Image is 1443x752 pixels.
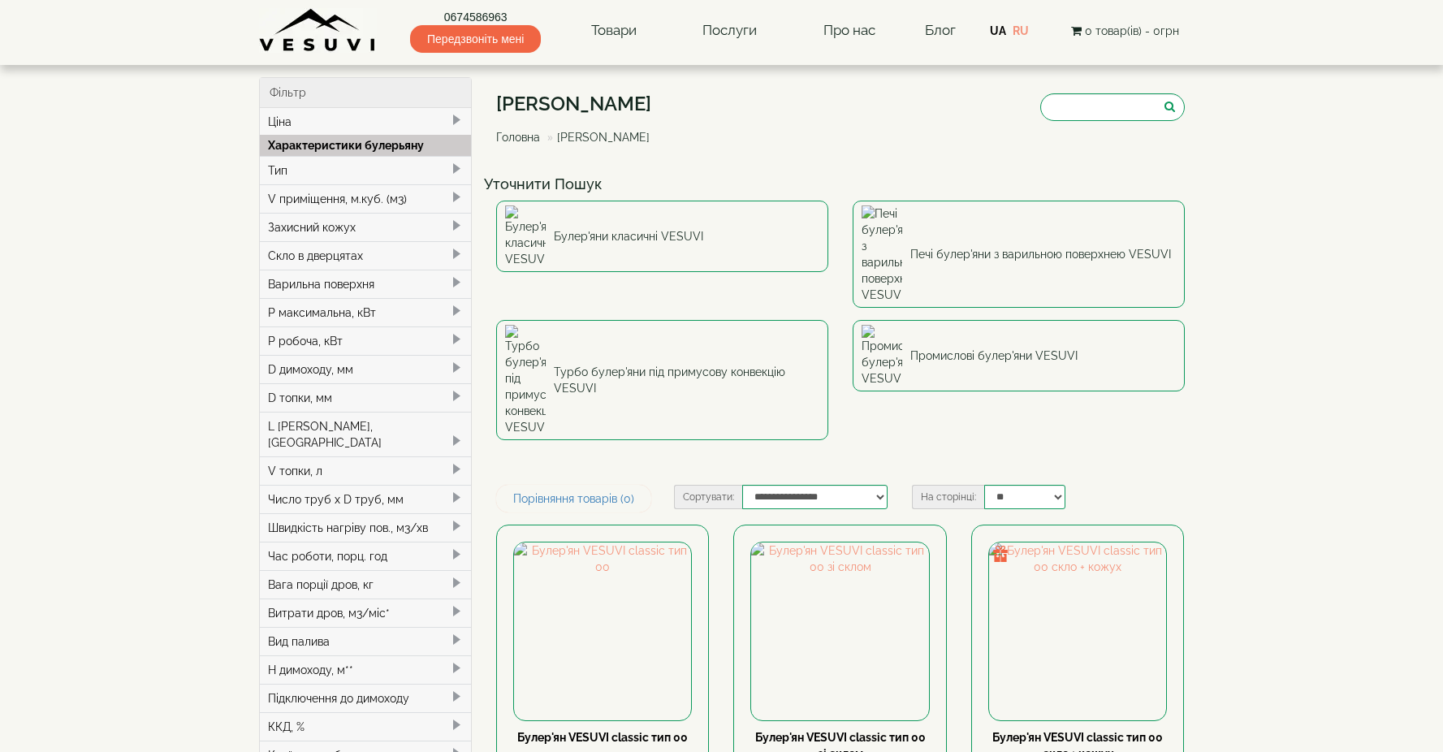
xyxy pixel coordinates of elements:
[260,184,472,213] div: V приміщення, м.куб. (м3)
[410,25,541,53] span: Передзвоніть мені
[751,542,928,720] img: Булер'ян VESUVI classic тип 00 зі склом
[260,412,472,456] div: L [PERSON_NAME], [GEOGRAPHIC_DATA]
[259,8,377,53] img: Завод VESUVI
[807,12,892,50] a: Про нас
[260,213,472,241] div: Захисний кожух
[1013,24,1029,37] a: RU
[260,627,472,655] div: Вид палива
[1066,22,1184,40] button: 0 товар(ів) - 0грн
[686,12,773,50] a: Послуги
[496,320,828,440] a: Турбо булер'яни під примусову конвекцію VESUVI Турбо булер'яни під примусову конвекцію VESUVI
[260,655,472,684] div: H димоходу, м**
[410,9,541,25] a: 0674586963
[260,599,472,627] div: Витрати дров, м3/міс*
[260,570,472,599] div: Вага порції дров, кг
[260,326,472,355] div: P робоча, кВт
[260,456,472,485] div: V топки, л
[260,108,472,136] div: Ціна
[260,684,472,712] div: Підключення до димоходу
[990,24,1006,37] a: UA
[260,513,472,542] div: Швидкість нагріву пов., м3/хв
[260,135,472,156] div: Характеристики булерьяну
[853,201,1185,308] a: Печі булер'яни з варильною поверхнею VESUVI Печі булер'яни з варильною поверхнею VESUVI
[862,325,902,387] img: Промислові булер'яни VESUVI
[260,270,472,298] div: Варильна поверхня
[1085,24,1179,37] span: 0 товар(ів) - 0грн
[260,241,472,270] div: Скло в дверцятах
[925,22,956,38] a: Блог
[517,731,688,744] a: Булер'ян VESUVI classic тип 00
[260,542,472,570] div: Час роботи, порц. год
[912,485,984,509] label: На сторінці:
[260,156,472,184] div: Тип
[543,129,650,145] li: [PERSON_NAME]
[674,485,742,509] label: Сортувати:
[853,320,1185,391] a: Промислові булер'яни VESUVI Промислові булер'яни VESUVI
[505,205,546,267] img: Булер'яни класичні VESUVI
[989,542,1166,720] img: Булер'ян VESUVI classic тип 00 скло + кожух
[260,485,472,513] div: Число труб x D труб, мм
[260,383,472,412] div: D топки, мм
[496,201,828,272] a: Булер'яни класичні VESUVI Булер'яни класичні VESUVI
[496,93,662,115] h1: [PERSON_NAME]
[260,298,472,326] div: P максимальна, кВт
[496,485,651,512] a: Порівняння товарів (0)
[484,176,1197,192] h4: Уточнити Пошук
[260,78,472,108] div: Фільтр
[575,12,653,50] a: Товари
[862,205,902,303] img: Печі булер'яни з варильною поверхнею VESUVI
[992,546,1009,562] img: gift
[496,131,540,144] a: Головна
[505,325,546,435] img: Турбо булер'яни під примусову конвекцію VESUVI
[514,542,691,720] img: Булер'ян VESUVI classic тип 00
[260,712,472,741] div: ККД, %
[260,355,472,383] div: D димоходу, мм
